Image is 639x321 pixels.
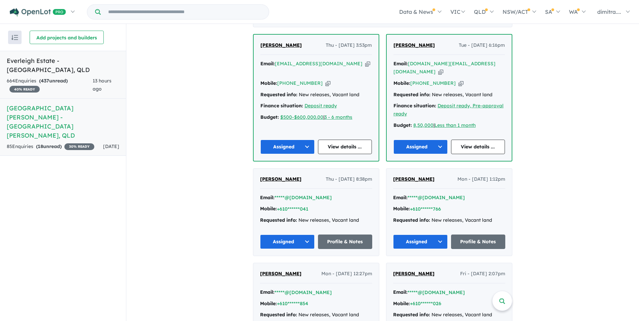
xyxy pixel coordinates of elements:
[260,270,301,278] a: [PERSON_NAME]
[275,61,362,67] a: [EMAIL_ADDRESS][DOMAIN_NAME]
[260,289,275,295] strong: Email:
[413,122,434,128] a: 8,50,000
[260,140,315,154] button: Assigned
[597,8,621,15] span: dimitra....
[102,5,267,19] input: Try estate name, suburb, builder or developer
[393,61,408,67] strong: Email:
[260,114,279,120] strong: Budget:
[459,41,505,49] span: Tue - [DATE] 6:16pm
[393,311,505,319] div: New releases, Vacant land
[393,216,505,224] div: New releases, Vacant land
[260,235,315,249] button: Assigned
[260,312,297,318] strong: Requested info:
[393,289,408,295] strong: Email:
[393,270,435,278] a: [PERSON_NAME]
[393,217,430,223] strong: Requested info:
[393,41,435,49] a: [PERSON_NAME]
[260,194,275,201] strong: Email:
[7,143,94,151] div: 85 Enquir ies
[11,35,18,40] img: sort.svg
[393,122,412,128] strong: Budget:
[393,206,410,212] strong: Mobile:
[410,80,456,86] a: [PHONE_NUMBER]
[260,176,301,182] span: [PERSON_NAME]
[393,300,410,307] strong: Mobile:
[30,31,104,44] button: Add projects and builders
[277,80,323,86] a: [PHONE_NUMBER]
[321,270,372,278] span: Mon - [DATE] 12:27pm
[325,80,330,87] button: Copy
[393,121,505,130] div: |
[457,175,505,183] span: Mon - [DATE] 1:12pm
[393,176,435,182] span: [PERSON_NAME]
[260,42,302,48] span: [PERSON_NAME]
[326,41,372,49] span: Thu - [DATE] 3:53pm
[393,175,435,183] a: [PERSON_NAME]
[38,143,43,149] span: 18
[318,235,373,249] a: Profile & Notes
[260,61,275,67] strong: Email:
[9,86,40,93] span: 40 % READY
[260,300,277,307] strong: Mobile:
[393,103,436,109] strong: Finance situation:
[260,113,372,121] div: |
[7,104,119,140] h5: [GEOGRAPHIC_DATA][PERSON_NAME] - [GEOGRAPHIC_DATA][PERSON_NAME] , QLD
[280,114,323,120] a: $500-$600,000.00
[393,42,435,48] span: [PERSON_NAME]
[260,92,297,98] strong: Requested info:
[324,114,352,120] a: 3 - 6 months
[460,270,505,278] span: Fri - [DATE] 2:07pm
[7,77,93,93] div: 664 Enquir ies
[393,92,430,98] strong: Requested info:
[39,78,68,84] strong: ( unread)
[260,91,372,99] div: New releases, Vacant land
[365,60,370,67] button: Copy
[435,122,476,128] a: Less than 1 month
[393,194,408,201] strong: Email:
[260,271,301,277] span: [PERSON_NAME]
[458,80,464,87] button: Copy
[305,103,337,109] a: Deposit ready
[451,140,505,154] a: View details ...
[260,103,303,109] strong: Finance situation:
[326,175,372,183] span: Thu - [DATE] 8:38pm
[260,217,297,223] strong: Requested info:
[260,41,302,49] a: [PERSON_NAME]
[7,56,119,74] h5: Everleigh Estate - [GEOGRAPHIC_DATA] , QLD
[393,140,448,154] button: Assigned
[260,206,277,212] strong: Mobile:
[93,78,111,92] span: 13 hours ago
[393,271,435,277] span: [PERSON_NAME]
[393,103,504,117] a: Deposit ready, Pre-approval ready
[41,78,49,84] span: 437
[36,143,62,149] strong: ( unread)
[10,8,66,16] img: Openlot PRO Logo White
[318,140,372,154] a: View details ...
[393,91,505,99] div: New releases, Vacant land
[64,143,94,150] span: 30 % READY
[393,61,496,75] a: [DOMAIN_NAME][EMAIL_ADDRESS][DOMAIN_NAME]
[103,143,119,149] span: [DATE]
[260,311,372,319] div: New releases, Vacant land
[393,312,430,318] strong: Requested info:
[393,80,410,86] strong: Mobile:
[438,68,443,75] button: Copy
[393,235,448,249] button: Assigned
[260,175,301,183] a: [PERSON_NAME]
[451,235,506,249] a: Profile & Notes
[260,216,372,224] div: New releases, Vacant land
[260,80,277,86] strong: Mobile:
